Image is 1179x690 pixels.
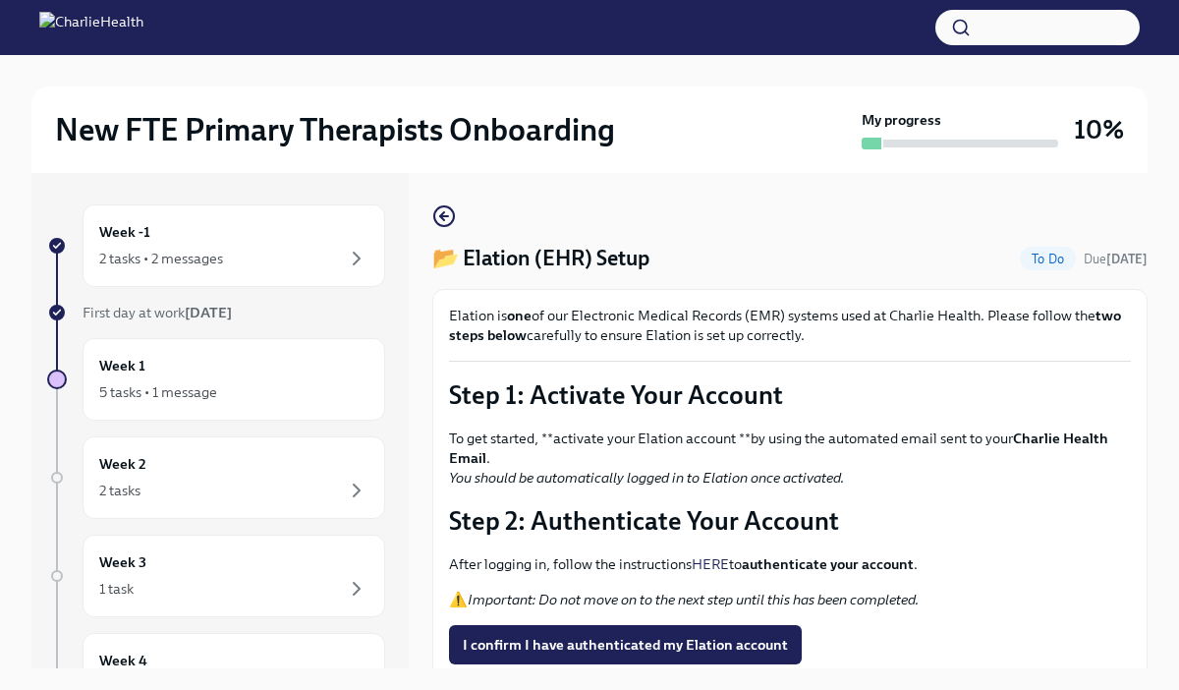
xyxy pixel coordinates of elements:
strong: authenticate your account [742,555,914,573]
span: I confirm I have authenticated my Elation account [463,635,788,655]
a: Week 15 tasks • 1 message [47,338,385,421]
span: Due [1084,252,1148,266]
h6: Week -1 [99,221,150,243]
div: 5 tasks • 1 message [99,382,217,402]
img: CharlieHealth [39,12,143,43]
strong: one [507,307,532,324]
h6: Week 4 [99,650,147,671]
h6: Week 1 [99,355,145,376]
h6: Week 2 [99,453,146,475]
strong: [DATE] [185,304,232,321]
p: Step 2: Authenticate Your Account [449,503,1131,539]
span: October 10th, 2025 10:00 [1084,250,1148,268]
a: Week 22 tasks [47,436,385,519]
a: Week 31 task [47,535,385,617]
h2: New FTE Primary Therapists Onboarding [55,110,615,149]
p: Elation is of our Electronic Medical Records (EMR) systems used at Charlie Health. Please follow ... [449,306,1131,345]
span: First day at work [83,304,232,321]
a: Week -12 tasks • 2 messages [47,204,385,287]
div: 2 tasks [99,481,140,500]
p: To get started, **activate your Elation account **by using the automated email sent to your . [449,429,1131,488]
span: To Do [1020,252,1076,266]
h6: Week 3 [99,551,146,573]
em: Important: Do not move on to the next step until this has been completed. [468,591,919,608]
a: HERE [692,555,729,573]
strong: My progress [862,110,941,130]
em: You should be automatically logged in to Elation once activated. [449,469,844,487]
p: ⚠️ [449,590,1131,609]
a: First day at work[DATE] [47,303,385,322]
p: After logging in, follow the instructions to . [449,554,1131,574]
h3: 10% [1074,112,1124,147]
div: 2 tasks • 2 messages [99,249,223,268]
h4: 📂 Elation (EHR) Setup [432,244,649,273]
div: 1 task [99,579,134,599]
p: Step 1: Activate Your Account [449,377,1131,413]
button: I confirm I have authenticated my Elation account [449,625,802,664]
strong: [DATE] [1106,252,1148,266]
